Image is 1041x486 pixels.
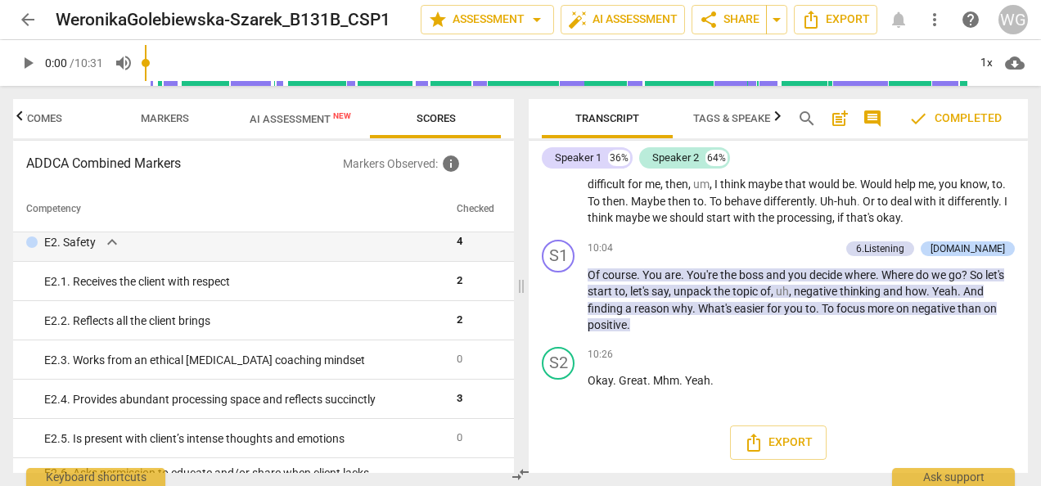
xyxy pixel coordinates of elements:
span: comment [863,109,882,128]
span: share [699,10,719,29]
div: Change speaker [542,240,575,272]
span: to [805,302,816,315]
span: . [692,302,698,315]
span: course [602,268,637,281]
span: , [934,178,939,191]
span: , [987,178,992,191]
span: post_add [830,109,849,128]
span: on [984,302,997,315]
span: , [710,178,714,191]
span: then [668,195,693,208]
div: E2. 2. Reflects all the client brings [44,313,444,330]
span: And [963,285,984,298]
span: . [854,178,860,191]
span: 2 [457,274,462,286]
span: Filler word [857,195,863,208]
span: Scores [417,112,456,124]
div: E2. 5. Is present with client’s intense thoughts and emotions [44,430,444,448]
span: should [669,211,706,224]
a: Help [956,5,985,34]
span: . [625,195,631,208]
span: decide [809,268,845,281]
span: Outcomes [6,112,62,124]
span: I [1004,195,1007,208]
span: You're [687,268,720,281]
span: arrow_back [18,10,38,29]
span: So [970,268,985,281]
span: differently [764,195,814,208]
span: think [720,178,748,191]
span: that [785,178,809,191]
span: of [760,285,771,298]
span: we [652,211,669,224]
span: cloud_download [1005,53,1025,73]
span: What's [698,302,734,315]
span: finding [588,302,625,315]
span: Or [863,195,877,208]
span: To [588,195,602,208]
span: for [628,178,645,191]
span: AI Assessment [250,113,351,125]
span: are [665,268,681,281]
span: would [809,178,842,191]
span: , [789,285,794,298]
span: start [706,211,733,224]
span: Transcript [575,112,639,124]
span: Uh-huh [820,195,857,208]
span: you [788,268,809,281]
span: negative [912,302,958,315]
span: unpack [674,285,714,298]
span: . [900,211,904,224]
span: to [693,195,704,208]
span: Completed [908,109,1002,128]
span: Mhm [653,374,679,387]
span: that's [846,211,877,224]
span: let's [630,285,651,298]
span: to [877,195,890,208]
button: Add summary [827,106,853,132]
span: . [681,268,687,281]
div: E2. 3. Works from an ethical [MEDICAL_DATA] coaching mindset [44,352,444,369]
span: a [625,302,634,315]
div: Change speaker [542,347,575,380]
span: Maybe [631,195,668,208]
span: let's [985,268,1004,281]
span: reason [634,302,672,315]
div: Ask support [892,468,1015,486]
span: to [615,285,625,298]
span: Okay [588,374,613,387]
span: focus [836,302,867,315]
span: , [832,211,837,224]
span: be [842,178,854,191]
span: deal [890,195,914,208]
span: Tags & Speakers [693,112,783,124]
span: I [714,178,720,191]
span: more_vert [925,10,944,29]
th: Competency [13,187,450,232]
span: . [876,268,881,281]
span: then [602,195,625,208]
span: for [767,302,784,315]
span: differently [948,195,998,208]
span: thinking [840,285,883,298]
span: with [733,211,758,224]
span: think [588,211,615,224]
th: Checked [450,187,501,232]
span: Markers [141,112,189,124]
span: 3 [457,392,462,404]
span: Of [588,268,602,281]
div: E2. 1. Receives the client with respect [44,273,444,290]
span: me [918,178,934,191]
span: processing [777,211,832,224]
span: behave [724,195,764,208]
div: Speaker 2 [652,150,699,166]
div: Speaker 1 [555,150,602,166]
span: Assessment [428,10,547,29]
span: on [896,302,912,315]
span: Great [619,374,647,387]
span: say [651,285,669,298]
span: maybe [615,211,652,224]
h3: ADDCA Combined Markers [26,154,343,173]
span: . [710,374,714,387]
button: Assessment [421,5,554,34]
